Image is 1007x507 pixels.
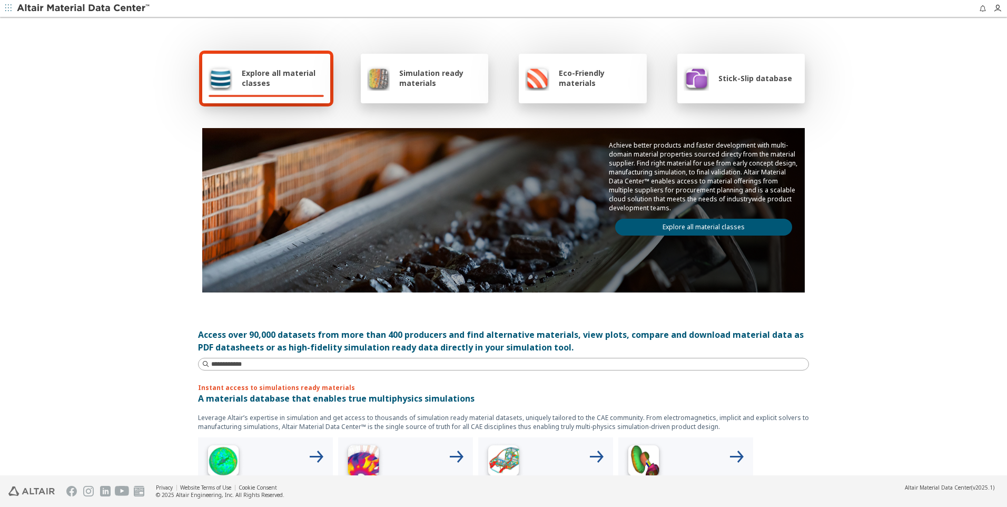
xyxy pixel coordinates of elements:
[239,484,277,491] a: Cookie Consent
[905,484,994,491] div: (v2025.1)
[156,491,284,499] div: © 2025 Altair Engineering, Inc. All Rights Reserved.
[242,68,324,88] span: Explore all material classes
[8,486,55,496] img: Altair Engineering
[905,484,971,491] span: Altair Material Data Center
[202,442,244,484] img: High Frequency Icon
[623,442,665,484] img: Crash Analyses Icon
[525,65,549,91] img: Eco-Friendly materials
[609,141,798,212] p: Achieve better products and faster development with multi-domain material properties sourced dire...
[198,392,809,405] p: A materials database that enables true multiphysics simulations
[180,484,231,491] a: Website Terms of Use
[209,65,232,91] img: Explore all material classes
[718,73,792,83] span: Stick-Slip database
[198,413,809,431] p: Leverage Altair’s expertise in simulation and get access to thousands of simulation ready materia...
[559,68,640,88] span: Eco-Friendly materials
[342,442,384,484] img: Low Frequency Icon
[615,219,792,236] a: Explore all material classes
[17,3,151,14] img: Altair Material Data Center
[198,383,809,392] p: Instant access to simulations ready materials
[482,442,525,484] img: Structural Analyses Icon
[399,68,482,88] span: Simulation ready materials
[156,484,173,491] a: Privacy
[198,328,809,354] div: Access over 90,000 datasets from more than 400 producers and find alternative materials, view plo...
[684,65,709,91] img: Stick-Slip database
[367,65,390,91] img: Simulation ready materials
